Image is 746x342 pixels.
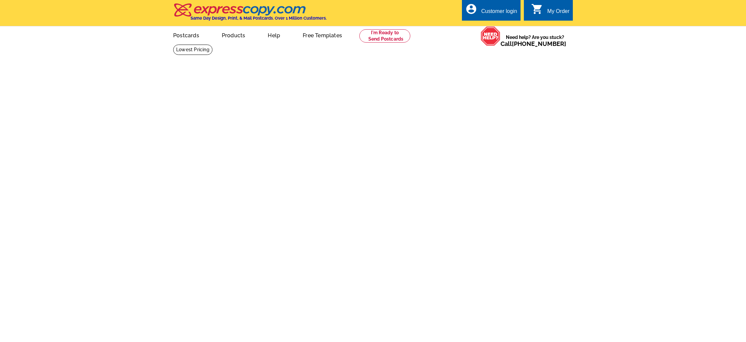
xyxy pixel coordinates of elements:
[465,7,517,16] a: account_circle Customer login
[547,8,569,18] div: My Order
[257,27,291,43] a: Help
[512,40,566,47] a: [PHONE_NUMBER]
[163,27,210,43] a: Postcards
[531,3,543,15] i: shopping_cart
[190,16,327,21] h4: Same Day Design, Print, & Mail Postcards. Over 1 Million Customers.
[211,27,256,43] a: Products
[292,27,353,43] a: Free Templates
[465,3,477,15] i: account_circle
[481,26,501,46] img: help
[501,40,566,47] span: Call
[501,34,569,47] span: Need help? Are you stuck?
[173,8,327,21] a: Same Day Design, Print, & Mail Postcards. Over 1 Million Customers.
[481,8,517,18] div: Customer login
[531,7,569,16] a: shopping_cart My Order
